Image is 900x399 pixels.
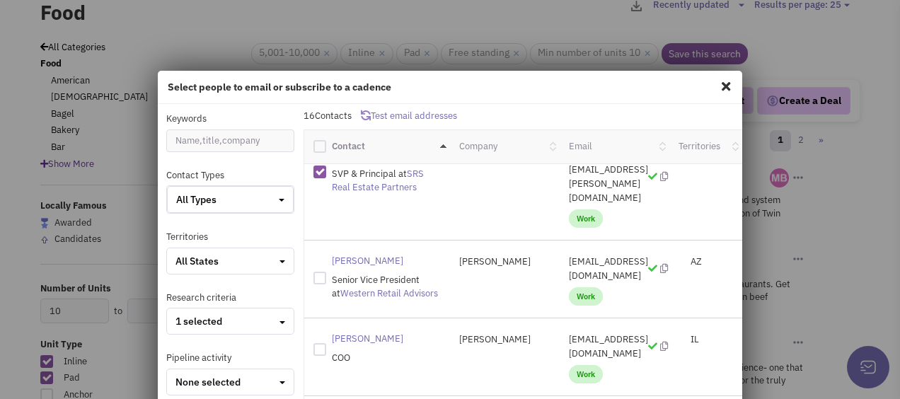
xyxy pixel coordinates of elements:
span: All Types [176,193,217,206]
a: Western Retail Advisors [340,287,438,299]
span: Work [569,365,603,383]
span: 1 selected [175,315,222,328]
button: All Types [167,186,294,213]
button: None selected [166,369,294,395]
p: blake.hunter@srsre.com [569,149,660,205]
span: 16 [304,110,315,122]
span: All States [175,255,219,267]
a: Contact [332,140,365,154]
a: Email [569,140,592,152]
label: Research criteria [166,291,236,305]
div: IL [669,332,742,347]
p: drkpruitt@gmail.com [569,332,660,361]
label: Keywords [166,112,207,126]
label: Territories [166,231,208,244]
span: None selected [175,376,241,388]
span: at [332,287,438,299]
button: 1 selected [166,308,294,335]
span: Senior Vice President [332,274,420,286]
div: [PERSON_NAME] [450,332,560,347]
spn: [PERSON_NAME] [332,255,403,267]
span: at [332,168,424,193]
div: [PERSON_NAME] [450,255,560,269]
span: Work [569,287,603,306]
label: Pipeline activity [166,352,231,365]
h4: Select people to email or subscribe to a cadence [168,81,733,93]
input: Name,title,company [166,129,294,152]
a: Territories [679,140,720,152]
p: Contacts [304,110,743,123]
span: Work [569,209,603,228]
label: Contact Types [166,169,224,183]
a: Company [459,140,497,152]
div: AZ [669,255,742,269]
span: SVP & Principal [332,168,396,180]
button: All States [166,248,294,274]
p: duhles@w-retail.com [569,255,660,283]
span: Test email addresses [371,110,457,122]
a: SRS Real Estate Partners [332,168,424,193]
span: COO [332,352,350,364]
spn: [PERSON_NAME] [332,332,403,345]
